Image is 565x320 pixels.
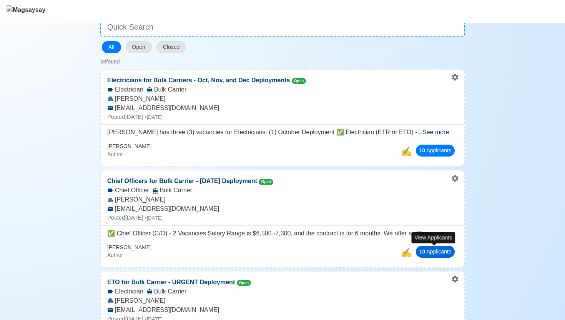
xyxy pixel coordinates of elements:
[107,143,151,150] h6: [PERSON_NAME]
[101,305,464,315] div: [EMAIL_ADDRESS][DOMAIN_NAME]
[422,129,449,135] span: See more
[101,94,464,103] div: [PERSON_NAME]
[399,143,413,160] button: copy
[417,129,449,135] span: ...
[107,244,151,251] h6: [PERSON_NAME]
[416,246,455,258] button: 10 Applicants
[107,129,417,135] span: [PERSON_NAME] has three (3) vacancies for Electricians: (1) October Deployment ✅ Electrician (ETR...
[152,186,192,195] div: Bulk Carrier
[100,18,465,37] input: Quick Search
[156,41,186,53] button: Closed
[7,5,45,19] img: Magsaysay
[126,41,152,53] button: Open
[412,232,455,243] div: View Applicants
[115,287,143,296] span: Electrician
[399,244,413,261] button: copy
[115,186,149,195] span: Chief Officer
[101,70,312,85] p: Electricians for Bulk Carriers - Oct, Nov, and Dec Deployments
[101,195,464,204] div: [PERSON_NAME]
[292,78,306,84] span: Open
[102,41,121,53] button: All
[107,230,412,237] span: ✅ Chief Officer (C/O) - 2 Vacancies Salary Range is $6,500 -7,300, and the contract is for 6 mont...
[101,296,464,305] div: [PERSON_NAME]
[101,204,464,213] div: [EMAIL_ADDRESS][DOMAIN_NAME]
[145,114,163,120] small: • [DATE]
[101,170,279,186] p: Chief Officers for Bulk Carrier - [DATE] Deployment
[6,0,46,23] button: Magsaysay
[259,179,273,185] span: Open
[237,280,251,286] span: Open
[101,272,257,287] p: ETO for Bulk Carrier - URGENT Deployment
[146,287,186,296] div: Bulk Carrier
[401,147,412,156] span: copy
[401,248,412,257] span: copy
[107,252,123,258] small: Author
[115,85,143,94] span: Electrician
[145,215,163,221] small: • [DATE]
[107,151,123,157] small: Author
[100,58,465,66] div: 38 found
[419,248,425,255] span: 10
[416,145,455,157] button: 10 Applicants
[101,103,464,113] div: [EMAIL_ADDRESS][DOMAIN_NAME]
[101,113,464,122] div: Posted [DATE]
[146,85,186,94] div: Bulk Carrier
[101,213,464,222] div: Posted [DATE]
[419,147,425,153] span: 10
